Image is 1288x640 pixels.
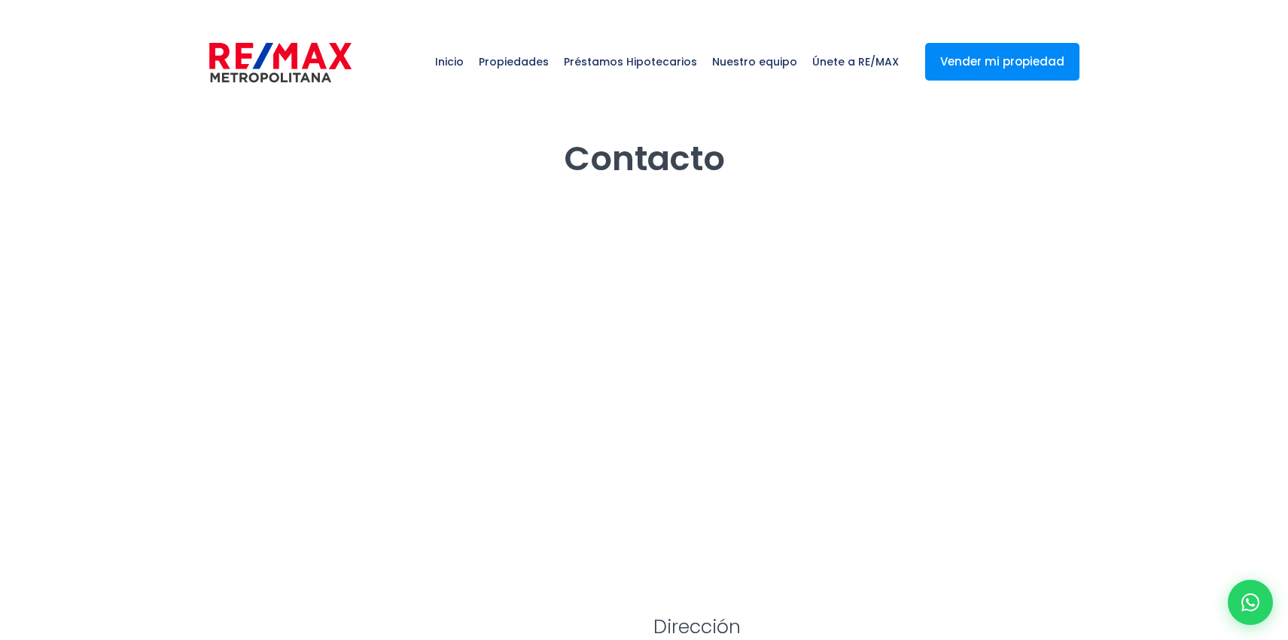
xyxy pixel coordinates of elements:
a: RE/MAX Metropolitana [209,24,352,99]
a: Únete a RE/MAX [805,24,906,99]
h3: Dirección [653,614,1095,640]
span: Nuestro equipo [705,39,805,84]
h1: Contacto [194,138,1095,179]
a: Nuestro equipo [705,24,805,99]
span: Únete a RE/MAX [805,39,906,84]
a: Inicio [428,24,471,99]
span: Inicio [428,39,471,84]
a: Vender mi propiedad [925,43,1079,81]
span: Préstamos Hipotecarios [556,39,705,84]
span: Propiedades [471,39,556,84]
a: Préstamos Hipotecarios [556,24,705,99]
a: Propiedades [471,24,556,99]
img: remax-metropolitana-logo [209,40,352,85]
